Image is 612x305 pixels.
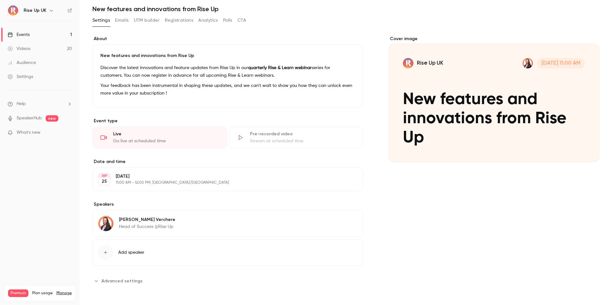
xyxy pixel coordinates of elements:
span: Advanced settings [101,278,142,284]
button: Polls [223,15,232,25]
label: About [92,36,363,42]
h6: Rise Up UK [24,7,46,14]
div: Pre-recorded video [250,131,355,137]
p: Your feedback has been instrumental in shaping these updates, and we can't wait to show you how t... [100,82,355,97]
div: Settings [8,74,33,80]
img: Rise Up UK [8,5,18,16]
span: Add speaker [118,249,144,256]
button: Settings [92,15,110,25]
a: SpeakerHub [17,115,42,122]
p: [DATE] [116,173,329,180]
div: Stream at scheduled time [250,138,355,144]
button: Add speaker [92,239,363,266]
h1: New features and innovations from Rise Up [92,5,599,13]
span: Premium [8,289,28,297]
span: What's new [17,129,40,136]
section: Cover image [389,36,599,162]
span: Plan usage [32,291,53,296]
div: LiveGo live at scheduled time [92,127,227,148]
div: Go live at scheduled time [113,138,219,144]
div: Live [113,131,219,137]
p: Discover the latest innovations and feature updates from Rise Up in our series for customers. You... [100,64,355,79]
li: help-dropdown-opener [8,101,72,107]
button: UTM builder [134,15,160,25]
iframe: Noticeable Trigger [64,130,72,136]
label: Speakers [92,201,363,208]
p: 11:00 AM - 12:00 PM, [GEOGRAPHIC_DATA]/[GEOGRAPHIC_DATA] [116,180,329,185]
p: 25 [102,178,107,185]
button: Registrations [165,15,193,25]
button: Analytics [198,15,218,25]
div: Videos [8,46,30,52]
div: Events [8,32,30,38]
strong: quarterly Rise & Learn webinar [248,66,312,70]
p: Head of Success @Rise Up [119,223,175,230]
button: Advanced settings [92,276,146,286]
span: new [46,115,58,122]
img: Marie Verchere [98,216,113,231]
div: SEP [98,174,110,178]
label: Cover image [389,36,599,42]
label: Date and time [92,159,363,165]
p: Event type [92,118,363,124]
div: Audience [8,60,36,66]
p: New features and innovations from Rise Up [100,53,355,59]
div: Pre-recorded videoStream at scheduled time [229,127,363,148]
span: Help [17,101,26,107]
div: Marie Verchere[PERSON_NAME] VerchereHead of Success @Rise Up [92,210,363,237]
section: Advanced settings [92,276,363,286]
p: [PERSON_NAME] Verchere [119,216,175,223]
button: CTA [237,15,246,25]
a: Manage [56,291,72,296]
button: Emails [115,15,128,25]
